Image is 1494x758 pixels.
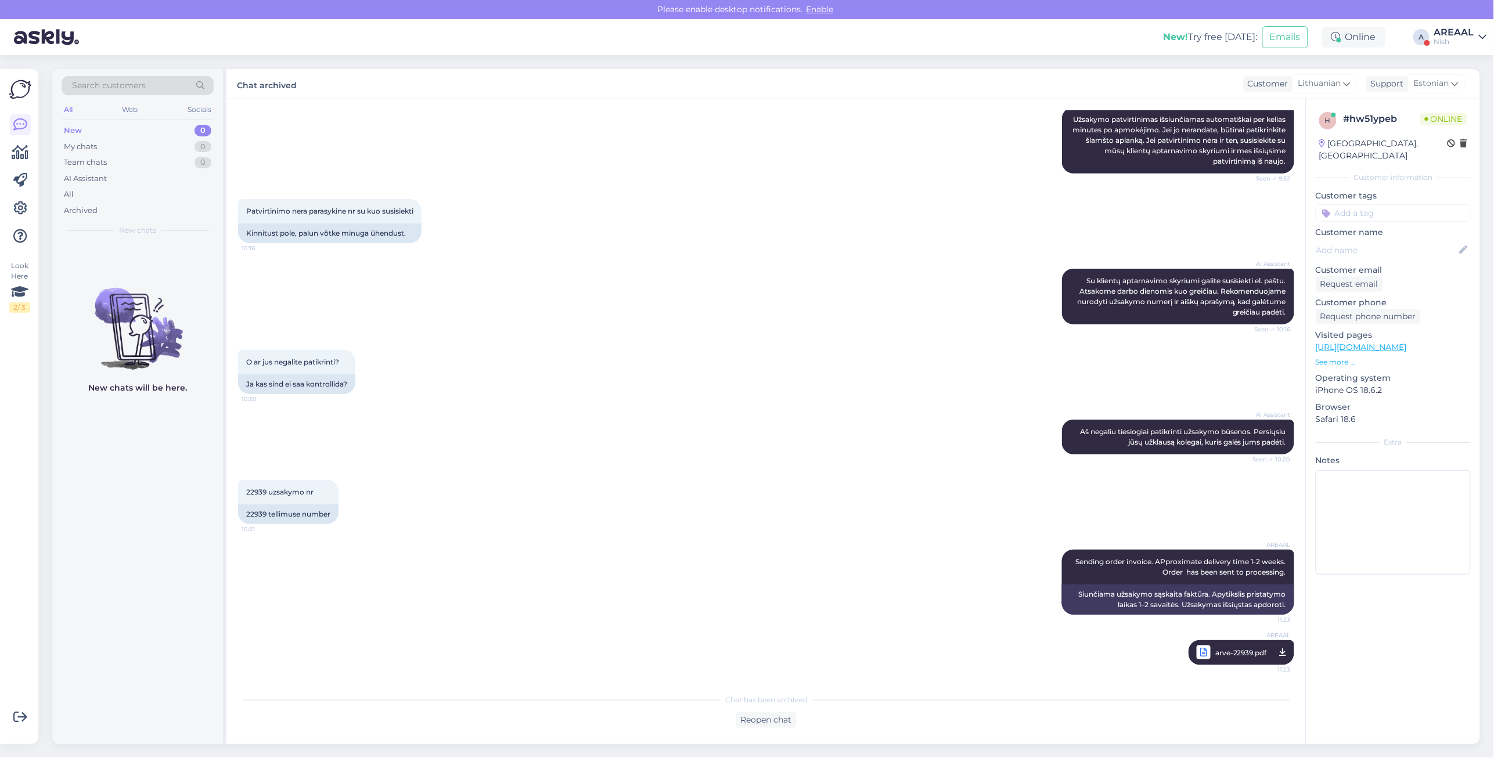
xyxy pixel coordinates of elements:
div: [GEOGRAPHIC_DATA], [GEOGRAPHIC_DATA] [1319,138,1448,162]
span: O ar jus negalite patikrinti? [246,358,339,366]
div: 0 [195,141,211,153]
div: Socials [185,102,214,117]
p: iPhone OS 18.6.2 [1316,384,1471,396]
p: Customer name [1316,226,1471,239]
span: AREAAL [1247,540,1291,549]
input: Add name [1316,244,1457,257]
span: arve-22939.pdf [1215,645,1267,660]
span: 10:16 [242,244,285,252]
span: AI Assistant [1247,259,1291,268]
p: Customer email [1316,264,1471,276]
span: AI Assistant [1247,410,1291,419]
p: Safari 18.6 [1316,413,1471,425]
div: Try free [DATE]: [1164,30,1258,44]
span: Seen ✓ 9:52 [1247,174,1291,183]
a: AREAALarve-22939.pdf11:23 [1189,640,1294,665]
input: Add a tag [1316,204,1471,222]
span: 10:20 [242,395,285,403]
div: Siunčiama užsakymo sąskaita faktūra. Apytikslis pristatymo laikas 1–2 savaitės. Užsakymas išsiųst... [1062,584,1294,615]
span: 10:21 [242,525,285,533]
div: AREAAL [1434,28,1474,37]
div: Look Here [9,261,30,313]
div: Extra [1316,437,1471,447]
div: 22939 tellimuse number [238,504,339,524]
p: Visited pages [1316,329,1471,341]
div: Support [1366,78,1404,90]
span: Estonian [1414,77,1449,90]
span: Lithuanian [1298,77,1341,90]
div: All [62,102,75,117]
div: New [64,125,82,136]
div: 0 [195,157,211,168]
p: Notes [1316,454,1471,467]
p: See more ... [1316,357,1471,367]
span: Seen ✓ 10:16 [1247,325,1291,334]
a: AREAALNish [1434,28,1487,46]
span: Online [1420,113,1467,125]
a: [URL][DOMAIN_NAME] [1316,342,1407,352]
p: New chats will be here. [88,382,187,394]
p: Customer tags [1316,190,1471,202]
div: Request email [1316,276,1383,292]
div: Archived [64,205,98,216]
span: New chats [119,225,156,236]
div: Reopen chat [736,712,797,728]
div: Customer information [1316,172,1471,183]
label: Chat archived [237,76,297,92]
div: All [64,189,74,200]
img: Askly Logo [9,78,31,100]
span: 11:23 [1247,662,1291,677]
span: AREAAL [1247,631,1291,640]
div: Online [1322,27,1385,48]
span: Sending order invoice. APproximate delivery time 1-2 weeks. Order has been sent to processing. [1076,557,1288,576]
div: Request phone number [1316,309,1421,324]
img: No chats [52,267,223,371]
span: 22939 uzsakymo nr [246,488,314,496]
div: 0 [195,125,211,136]
span: Chat has been archived [725,695,807,705]
span: Seen ✓ 10:20 [1247,455,1291,464]
div: My chats [64,141,97,153]
div: Kinnitust pole, palun võtke minuga ühendust. [238,223,422,243]
span: Su klientų aptarnavimo skyriumi galite susisiekti el. paštu. Atsakome darbo dienomis kuo greičiau... [1077,276,1288,316]
span: Užsakymo patvirtinimas išsiunčiamas automatiškai per kelias minutes po apmokėjimo. Jei jo neranda... [1072,115,1288,165]
b: New! [1164,31,1189,42]
p: Browser [1316,401,1471,413]
div: AI Assistant [64,173,107,185]
button: Emails [1262,26,1308,48]
span: h [1325,116,1331,125]
div: Team chats [64,157,107,168]
div: Customer [1243,78,1288,90]
span: Patvirtinimo nera parasykine nr su kuo susisiekti [246,207,413,215]
div: Nish [1434,37,1474,46]
div: # hw51ypeb [1344,112,1420,126]
div: Ja kas sind ei saa kontrollida? [238,374,355,394]
span: Aš negaliu tiesiogiai patikrinti užsakymo būsenos. Persiųsiu jūsų užklausą kolegai, kuris galės j... [1080,427,1288,446]
span: Enable [802,4,837,15]
span: Search customers [72,80,146,92]
div: A [1413,29,1430,45]
div: 2 / 3 [9,302,30,313]
span: 11:23 [1247,615,1291,624]
div: Web [120,102,141,117]
p: Customer phone [1316,297,1471,309]
p: Operating system [1316,372,1471,384]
